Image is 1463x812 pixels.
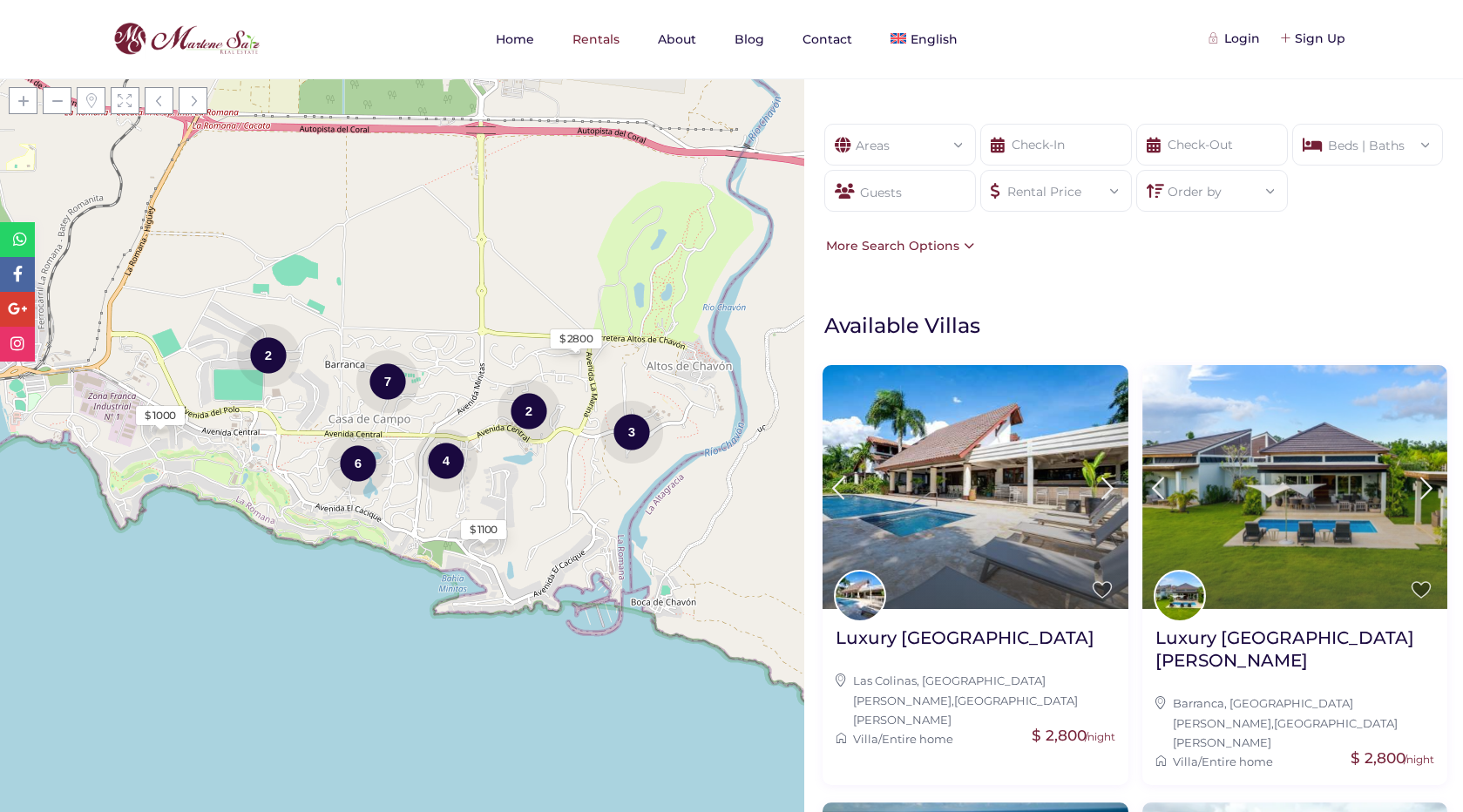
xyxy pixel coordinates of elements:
div: , [836,671,1114,729]
div: Loading Maps [272,225,533,316]
div: 2 [498,378,560,443]
span: English [911,31,958,47]
input: Check-In [980,124,1132,166]
a: [GEOGRAPHIC_DATA][PERSON_NAME] [1173,716,1398,749]
div: Order by [1150,171,1274,201]
input: Check-Out [1136,124,1288,166]
div: $ 1000 [145,408,176,423]
div: More Search Options [822,236,974,255]
div: $ 2800 [559,331,593,347]
a: Luxury [GEOGRAPHIC_DATA] [836,626,1094,662]
a: Villa [853,732,878,746]
h1: Available Villas [824,312,1454,339]
div: Sign Up [1282,29,1345,48]
div: $ 1100 [470,522,498,538]
a: [GEOGRAPHIC_DATA][PERSON_NAME] [853,694,1078,727]
div: 2 [237,322,300,388]
div: 6 [327,430,389,496]
div: 3 [600,399,663,464]
a: Las Colinas, [GEOGRAPHIC_DATA][PERSON_NAME] [853,673,1046,707]
div: / [836,729,1114,748]
a: Entire home [1202,754,1273,768]
div: / [1155,752,1434,771]
div: Rental Price [994,171,1118,201]
a: Villa [1173,754,1198,768]
h2: Luxury [GEOGRAPHIC_DATA] [836,626,1094,649]
div: 4 [415,428,478,493]
div: Login [1211,29,1260,48]
div: Beds | Baths [1306,125,1430,155]
div: Guests [824,170,976,212]
div: Areas [838,125,962,155]
a: Entire home [882,732,953,746]
h2: Luxury [GEOGRAPHIC_DATA][PERSON_NAME] [1155,626,1434,672]
img: Luxury Villa Cañas [1142,365,1447,609]
a: Barranca, [GEOGRAPHIC_DATA][PERSON_NAME] [1173,696,1353,729]
a: Luxury [GEOGRAPHIC_DATA][PERSON_NAME] [1155,626,1434,685]
img: logo [109,18,264,60]
img: Luxury Villa Colinas [823,365,1128,609]
div: 7 [356,348,419,414]
div: , [1155,694,1434,752]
